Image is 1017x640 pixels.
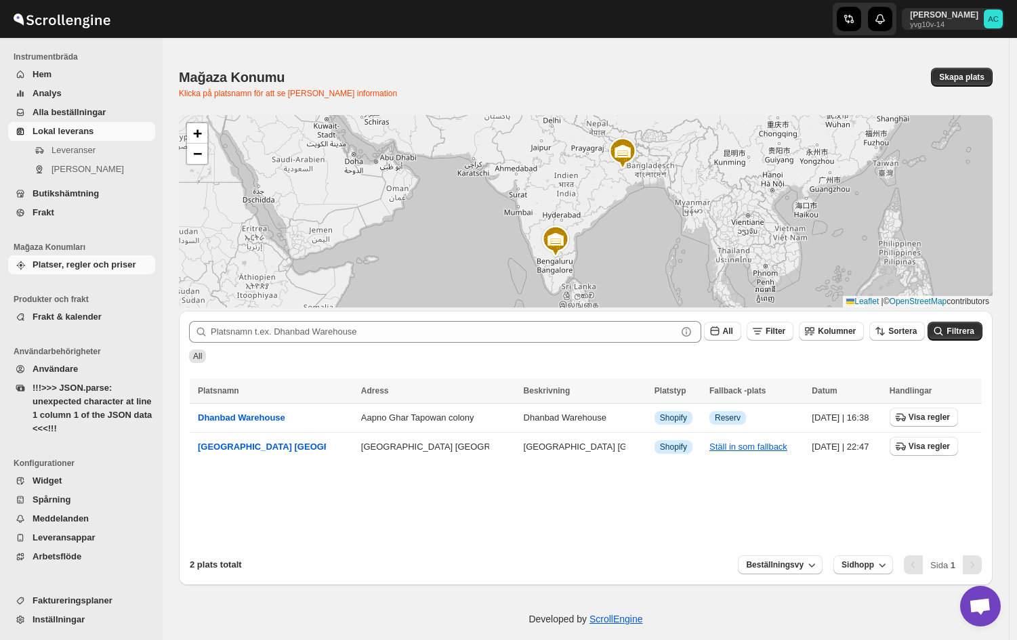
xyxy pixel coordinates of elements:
[14,51,156,62] span: Instrumentbräda
[187,123,207,144] a: Zoom in
[655,386,686,396] span: Platstyp
[890,297,947,306] a: OpenStreetMap
[704,322,741,341] button: All
[660,442,687,452] span: Shopify
[33,383,152,433] span: !!!>>> JSON.parse: unexpected character at line 1 column 1 of the JSON data <<<!!!
[8,103,155,122] button: Alla beställningar
[33,595,112,605] span: Faktureringsplaner
[799,322,864,341] button: Kolumner
[524,442,709,452] button: [GEOGRAPHIC_DATA] [GEOGRAPHIC_DATA]
[33,494,70,505] span: Spårning
[8,360,155,379] button: Användare
[14,346,156,357] span: Användarbehörigheter
[33,107,106,117] span: Alla beställningar
[198,442,388,452] span: [GEOGRAPHIC_DATA] [GEOGRAPHIC_DATA]
[8,379,155,438] button: !!!>>> JSON.parse: unexpected character at line 1 column 1 of the JSON data <<<!!!
[179,70,285,85] span: Mağaza Konumu
[190,559,242,570] span: 2 plats totalt
[33,188,99,198] span: Butikshämtning
[14,458,156,469] span: Konfigurationer
[842,559,874,570] span: Sidhopp
[910,20,978,28] p: yvg10v-14
[928,322,982,341] button: Filtrera
[33,69,51,79] span: Hem
[988,15,999,23] text: AC
[890,386,932,396] span: Handlingar
[746,559,804,570] span: Beställningsvy
[193,125,202,142] span: +
[709,386,766,396] span: Fallback -plats
[715,412,741,423] span: Reserv
[198,386,239,396] span: Platsnamn
[33,259,136,270] span: Platser, regler och priser
[179,89,397,98] span: Klicka på platsnamn för att se [PERSON_NAME] information
[33,551,81,561] span: Arbetsflöde
[539,225,572,257] img: Marker
[8,255,155,274] button: Platser, regler och priser
[33,614,85,624] span: Inställningar
[51,145,96,155] span: Leveranser
[198,412,285,423] span: Dhanbad Warehouse
[193,145,202,162] span: −
[606,137,639,169] img: Marker
[931,68,993,87] button: Skapa plats
[33,207,54,217] span: Frakt
[14,294,156,305] span: Produkter och frakt
[524,411,625,425] div: Dhanbad Warehouse
[960,586,1001,626] a: Open chat
[8,509,155,528] button: Meddelanden
[890,408,958,427] button: Visa regler
[528,612,642,626] p: Developed by
[33,364,78,374] span: Användare
[198,440,388,454] button: [GEOGRAPHIC_DATA] [GEOGRAPHIC_DATA]
[890,437,958,456] button: Visa regler
[947,326,974,336] span: Filtrera
[33,475,62,486] span: Widget
[11,2,112,36] img: ScrollEngine
[211,321,677,343] input: Platsnamn t.ex. Dhanbad Warehouse
[723,326,733,336] span: All
[984,9,1003,28] span: Abhishek Chowdhury
[843,296,993,307] div: © contributors
[902,8,1004,30] button: User menu
[33,532,96,542] span: Leveransappar
[198,411,285,425] button: Dhanbad Warehouse
[833,555,893,574] button: Sidhopp
[8,160,155,179] button: [PERSON_NAME]
[909,412,950,423] span: Visa regler
[8,307,155,326] button: Frakt & kalender
[33,126,94,136] span: Lokal leverans
[904,555,982,574] nav: Pagination
[8,490,155,509] button: Spårning
[766,326,785,336] span: Filter
[910,9,978,20] p: [PERSON_NAME]
[812,386,837,396] span: Datum
[33,513,89,524] span: Meddelanden
[951,560,955,570] b: 1
[909,441,950,452] span: Visa regler
[193,351,202,361] span: All
[33,88,62,98] span: Analys
[888,326,917,336] span: Sortera
[812,411,881,425] div: [DATE] | 16:38
[361,442,547,452] button: [GEOGRAPHIC_DATA] [GEOGRAPHIC_DATA]
[930,560,955,570] span: Sida
[8,141,155,160] button: Leveranser
[8,591,155,610] button: Faktureringsplaner
[869,322,925,341] button: Sortera
[51,164,124,174] span: [PERSON_NAME]
[8,65,155,84] button: Hem
[8,471,155,490] button: Widget
[589,614,643,624] a: ScrollEngine
[8,528,155,547] button: Leveransappar
[747,322,793,341] button: Filter
[818,326,856,336] span: Kolumner
[524,386,570,396] span: Beskrivning
[846,297,879,306] a: Leaflet
[660,412,687,423] span: Shopify
[187,144,207,164] a: Zoom out
[8,84,155,103] button: Analys
[738,555,823,574] button: Beställningsvy
[33,312,102,322] span: Frakt & kalender
[709,442,787,452] button: Ställ in som fallback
